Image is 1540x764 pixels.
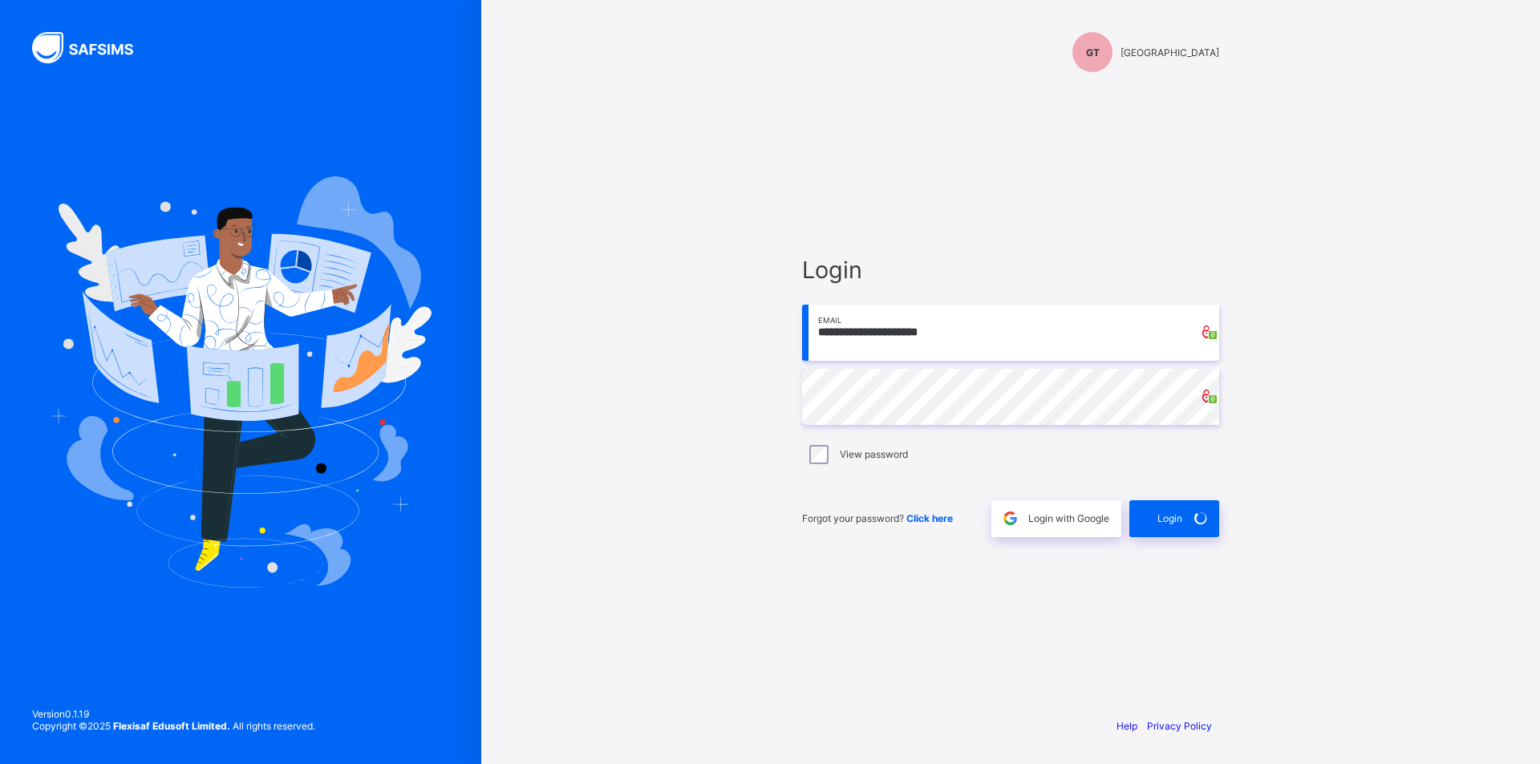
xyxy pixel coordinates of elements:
span: Login with Google [1028,512,1109,524]
span: Login [1157,512,1182,524]
strong: Flexisaf Edusoft Limited. [113,720,230,732]
span: Login [802,256,1219,284]
span: [GEOGRAPHIC_DATA] [1121,46,1219,59]
img: SAFSIMS Logo [32,32,152,63]
span: Version 0.1.19 [32,708,315,720]
label: View password [840,448,908,460]
span: GT [1086,46,1100,59]
a: Privacy Policy [1147,720,1212,732]
a: Help [1116,720,1137,732]
img: Hero Image [50,176,432,587]
span: Forgot your password? [802,512,953,524]
span: Copyright © 2025 All rights reserved. [32,720,315,732]
img: google.396cfc9801f0270233282035f929180a.svg [1001,509,1019,528]
a: Click here [906,512,953,524]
